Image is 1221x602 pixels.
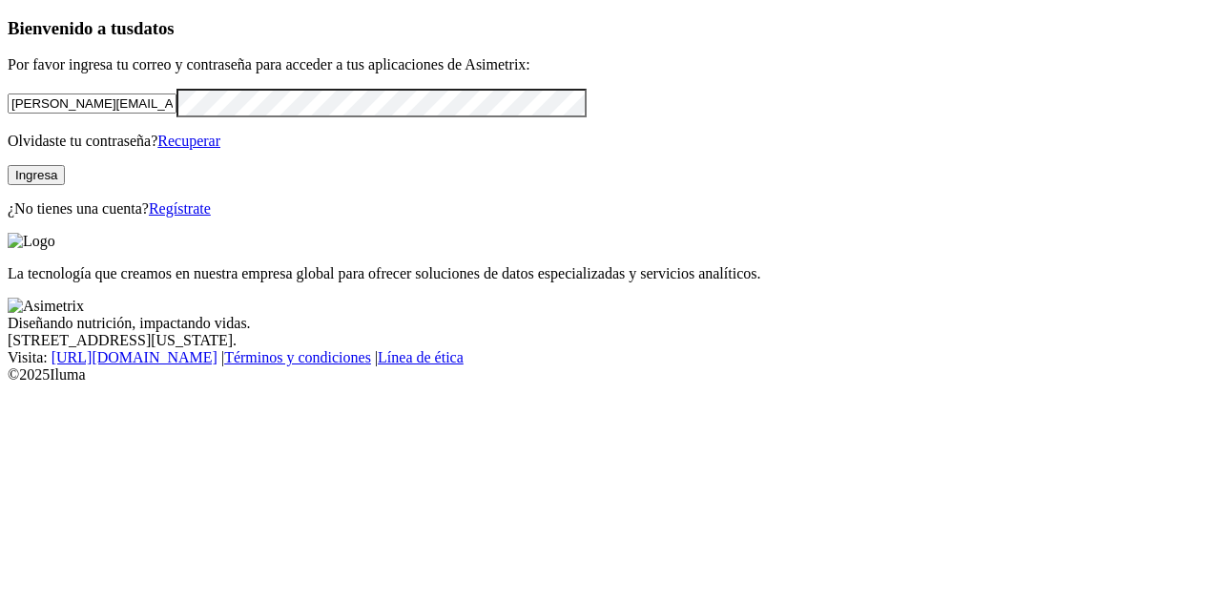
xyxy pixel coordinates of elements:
[224,349,371,365] a: Términos y condiciones
[8,233,55,250] img: Logo
[8,93,176,114] input: Tu correo
[8,366,1213,384] div: © 2025 Iluma
[157,133,220,149] a: Recuperar
[8,265,1213,282] p: La tecnología que creamos en nuestra empresa global para ofrecer soluciones de datos especializad...
[8,200,1213,218] p: ¿No tienes una cuenta?
[8,349,1213,366] div: Visita : | |
[8,332,1213,349] div: [STREET_ADDRESS][US_STATE].
[149,200,211,217] a: Regístrate
[8,18,1213,39] h3: Bienvenido a tus
[8,315,1213,332] div: Diseñando nutrición, impactando vidas.
[8,56,1213,73] p: Por favor ingresa tu correo y contraseña para acceder a tus aplicaciones de Asimetrix:
[8,133,1213,150] p: Olvidaste tu contraseña?
[52,349,217,365] a: [URL][DOMAIN_NAME]
[8,165,65,185] button: Ingresa
[134,18,175,38] span: datos
[8,298,84,315] img: Asimetrix
[378,349,464,365] a: Línea de ética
